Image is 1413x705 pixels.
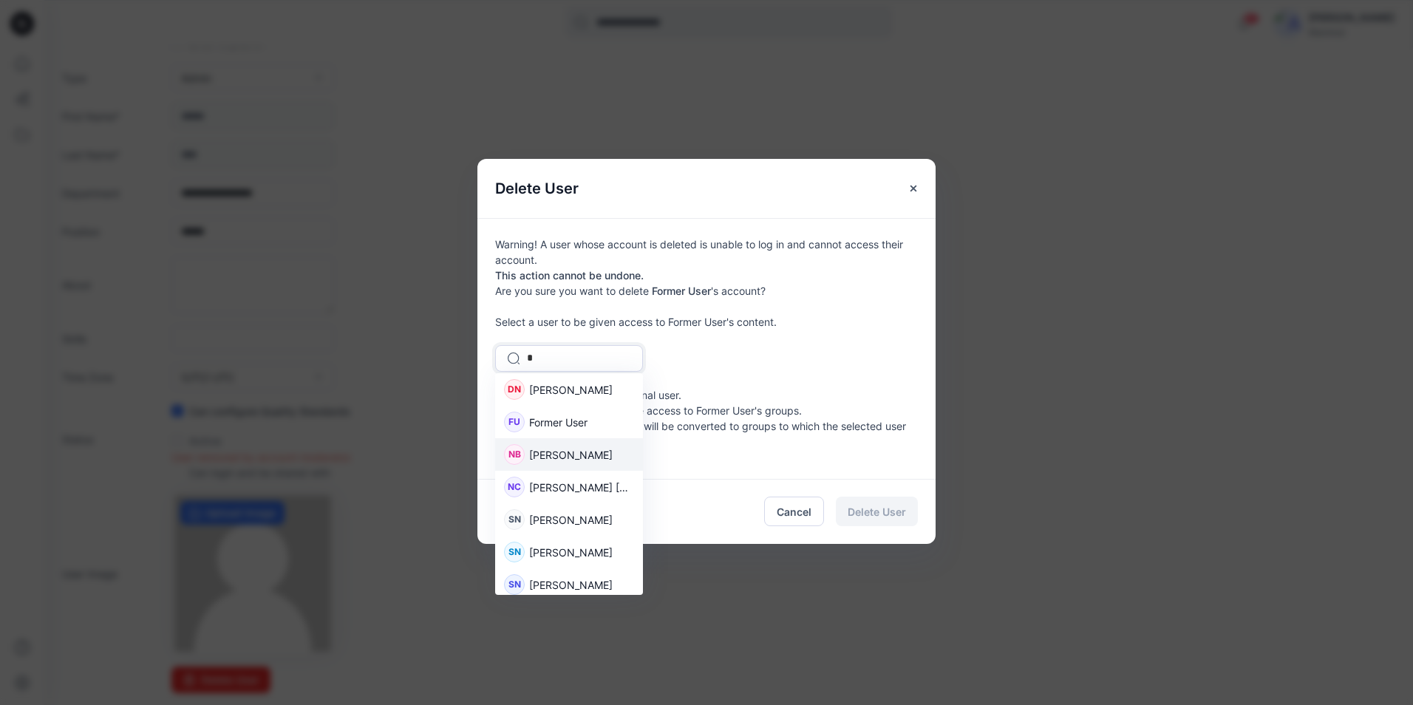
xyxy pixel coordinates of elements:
[777,504,811,520] span: Cancel
[495,269,644,282] b: This action cannot be undone.
[513,403,918,418] li: The selected user will have access to Former User's groups.
[477,159,596,218] h5: Delete User
[504,542,525,562] div: SN
[529,545,613,560] span: [PERSON_NAME]
[529,382,613,398] span: [PERSON_NAME]
[504,509,525,530] div: SN
[504,477,525,497] div: NC
[529,415,588,430] span: Former User
[652,285,711,297] b: Former User
[529,447,613,463] span: [PERSON_NAME]
[764,497,824,526] button: Cancel
[504,412,525,432] div: FU
[529,577,613,593] span: [PERSON_NAME]
[504,574,525,595] div: SN
[504,379,525,400] div: DN
[529,512,613,528] span: [PERSON_NAME]
[900,175,927,202] button: Close
[529,480,634,495] span: [PERSON_NAME] [PERSON_NAME]
[513,387,918,403] li: You cannot select an external user.
[477,218,936,479] div: Warning! A user whose account is deleted is unable to log in and cannot access their account. Are...
[513,418,918,449] li: Former User's Private Area will be converted to groups to which the selected user will have access.
[504,444,525,465] div: NB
